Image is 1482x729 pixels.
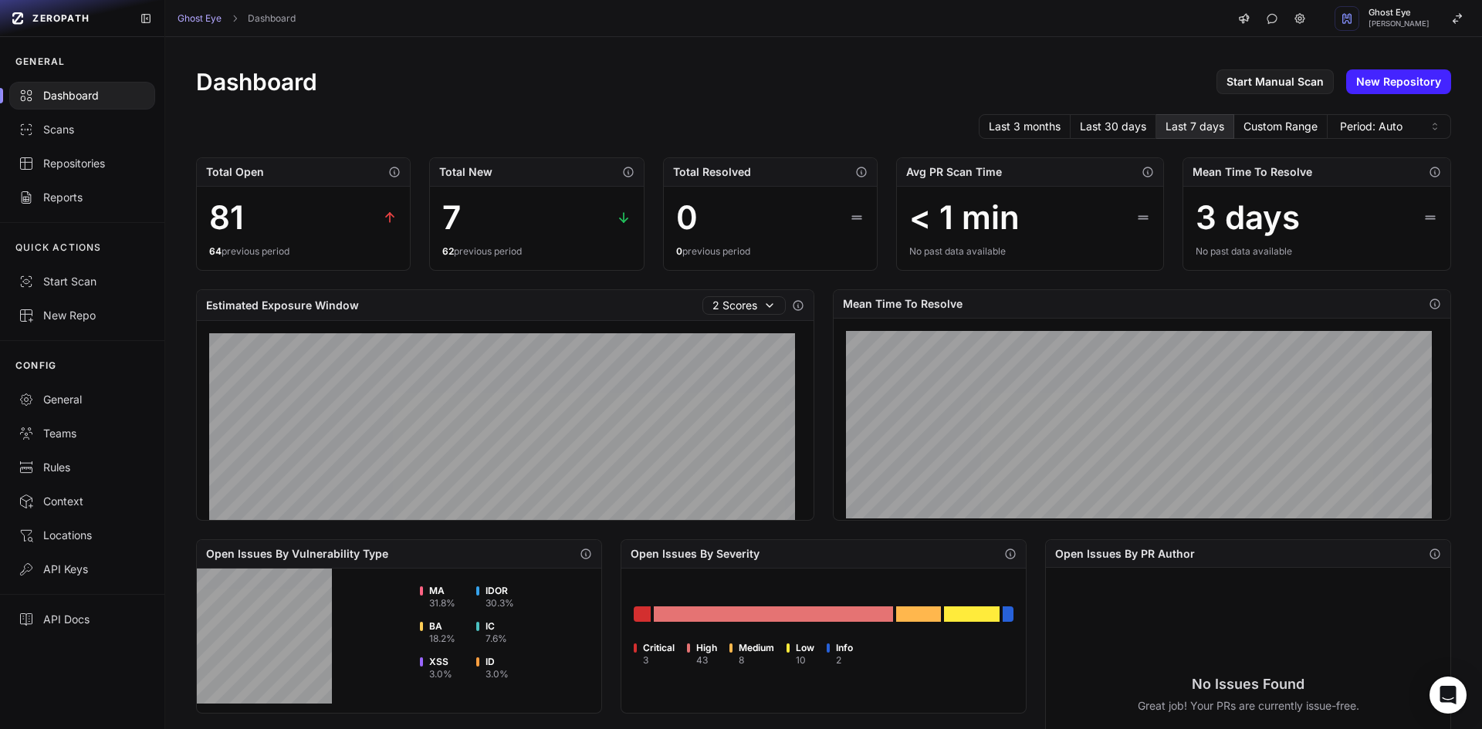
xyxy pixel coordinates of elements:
span: Critical [643,642,675,654]
h2: Mean Time To Resolve [843,296,963,312]
h2: Estimated Exposure Window [206,298,359,313]
a: Start Manual Scan [1216,69,1334,94]
a: Ghost Eye [178,12,222,25]
div: No past data available [1196,245,1438,258]
div: 2 [836,654,853,667]
div: Rules [19,460,146,475]
p: QUICK ACTIONS [15,241,102,254]
span: ID [486,656,509,668]
div: previous period [209,245,398,258]
h2: Avg PR Scan Time [906,164,1002,180]
span: BA [429,620,455,633]
p: CONFIG [15,359,56,372]
span: IDOR [486,585,514,597]
span: Period: Auto [1340,119,1402,134]
div: Go to issues list [634,606,651,622]
div: Reports [19,190,146,205]
div: 31.8 % [429,597,455,609]
div: 43 [696,654,717,667]
div: Repositories [19,156,146,171]
h2: Open Issues By Severity [631,546,760,562]
div: 7.6 % [486,633,507,645]
div: 3 [643,654,675,667]
h2: Mean Time To Resolve [1193,164,1312,180]
div: New Repo [19,308,146,323]
span: 62 [442,245,454,257]
span: IC [486,620,507,633]
div: 30.3 % [486,597,514,609]
a: Dashboard [248,12,296,25]
div: 18.2 % [429,633,455,645]
div: API Docs [19,612,146,627]
div: API Keys [19,562,146,577]
div: 81 [209,199,244,236]
div: Start Scan [19,274,146,289]
span: 0 [676,245,682,257]
span: Low [796,642,814,654]
div: Locations [19,528,146,543]
div: Scans [19,122,146,137]
span: MA [429,585,455,597]
div: 3 days [1196,199,1300,236]
div: previous period [442,245,631,258]
div: 10 [796,654,814,667]
div: 3.0 % [429,668,452,680]
h2: Total Open [206,164,264,180]
span: Info [836,642,853,654]
h2: Open Issues By Vulnerability Type [206,546,388,562]
div: General [19,392,146,407]
span: Ghost Eye [1369,8,1430,17]
span: Medium [739,642,774,654]
a: New Repository [1346,69,1451,94]
svg: chevron right, [229,13,240,24]
h2: Total New [439,164,492,180]
button: Custom Range [1234,114,1328,139]
div: Open Intercom Messenger [1430,677,1467,714]
span: 64 [209,245,222,257]
div: Go to issues list [1003,606,1013,622]
div: 8 [739,654,774,667]
button: Last 7 days [1156,114,1234,139]
span: XSS [429,656,452,668]
div: 0 [676,199,698,236]
div: previous period [676,245,864,258]
div: Dashboard [19,88,146,103]
div: Go to issues list [896,606,941,622]
button: Last 3 months [979,114,1071,139]
span: High [696,642,717,654]
div: 7 [442,199,461,236]
h2: Total Resolved [673,164,751,180]
button: 2 Scores [702,296,786,315]
div: Go to issues list [654,606,893,622]
p: Great job! Your PRs are currently issue-free. [1138,698,1359,714]
h1: Dashboard [196,68,317,96]
button: Last 30 days [1071,114,1156,139]
div: Go to issues list [944,606,1000,622]
a: ZEROPATH [6,6,127,31]
h2: Open Issues By PR Author [1055,546,1195,562]
h3: No Issues Found [1138,673,1359,695]
div: Teams [19,426,146,441]
span: [PERSON_NAME] [1369,20,1430,28]
div: 3.0 % [486,668,509,680]
svg: caret sort, [1429,120,1441,133]
p: GENERAL [15,56,65,68]
div: No past data available [909,245,1152,258]
nav: breadcrumb [178,12,296,25]
span: ZEROPATH [32,12,90,25]
div: Context [19,494,146,509]
div: < 1 min [909,199,1020,236]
